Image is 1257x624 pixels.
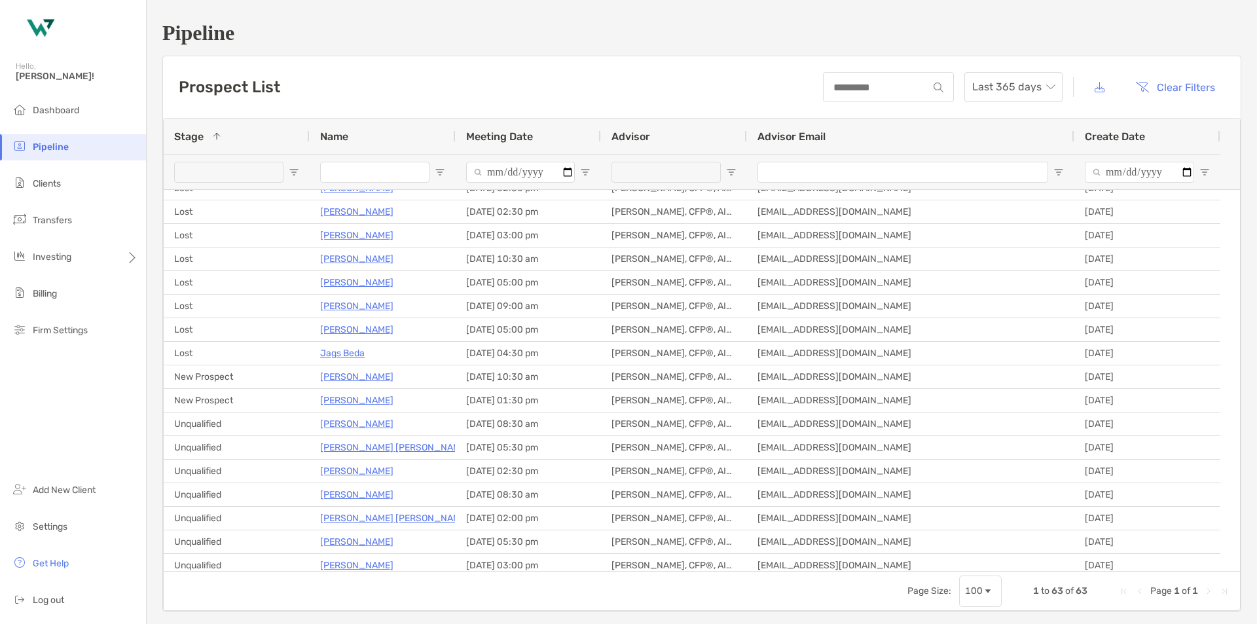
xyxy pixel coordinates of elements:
div: Lost [164,248,310,270]
div: [DATE] [1074,318,1220,341]
div: New Prospect [164,389,310,412]
div: Unqualified [164,436,310,459]
div: [DATE] [1074,271,1220,294]
button: Open Filter Menu [435,167,445,177]
div: [PERSON_NAME], CFP®, AIF®, CRPC™ [601,413,747,435]
div: [DATE] [1074,365,1220,388]
div: [EMAIL_ADDRESS][DOMAIN_NAME] [747,318,1074,341]
div: [DATE] 08:30 am [456,483,601,506]
div: [DATE] 03:00 pm [456,224,601,247]
a: [PERSON_NAME] [320,298,393,314]
span: Log out [33,595,64,606]
img: transfers icon [12,211,27,227]
button: Open Filter Menu [1053,167,1064,177]
a: [PERSON_NAME] [320,463,393,479]
span: Settings [33,521,67,532]
div: [DATE] [1074,248,1220,270]
p: [PERSON_NAME] [320,557,393,574]
div: [EMAIL_ADDRESS][DOMAIN_NAME] [747,342,1074,365]
span: Pipeline [33,141,69,153]
div: Page Size [959,576,1002,607]
div: Lost [164,200,310,223]
img: logout icon [12,591,27,607]
div: [DATE] [1074,389,1220,412]
p: [PERSON_NAME] [320,321,393,338]
button: Open Filter Menu [1199,167,1210,177]
div: [EMAIL_ADDRESS][DOMAIN_NAME] [747,483,1074,506]
p: [PERSON_NAME] [320,486,393,503]
div: [DATE] 04:30 pm [456,342,601,365]
div: [DATE] [1074,436,1220,459]
div: [DATE] 01:30 pm [456,389,601,412]
div: [DATE] [1074,224,1220,247]
div: Last Page [1219,586,1230,596]
span: Create Date [1085,130,1145,143]
span: Name [320,130,348,143]
div: [DATE] 02:30 pm [456,200,601,223]
div: [EMAIL_ADDRESS][DOMAIN_NAME] [747,413,1074,435]
a: Jags Beda [320,345,365,361]
span: Firm Settings [33,325,88,336]
p: [PERSON_NAME] [320,534,393,550]
a: [PERSON_NAME] [320,416,393,432]
div: [DATE] [1074,483,1220,506]
div: [DATE] 02:30 pm [456,460,601,483]
div: [EMAIL_ADDRESS][DOMAIN_NAME] [747,554,1074,577]
span: 1 [1033,585,1039,596]
a: [PERSON_NAME] [320,369,393,385]
span: Advisor [611,130,650,143]
span: 1 [1192,585,1198,596]
span: Clients [33,178,61,189]
a: [PERSON_NAME] [320,227,393,244]
div: [EMAIL_ADDRESS][DOMAIN_NAME] [747,295,1074,318]
div: [PERSON_NAME], CFP®, AIF®, CRPC™ [601,460,747,483]
p: [PERSON_NAME] [320,274,393,291]
img: clients icon [12,175,27,191]
div: [EMAIL_ADDRESS][DOMAIN_NAME] [747,436,1074,459]
p: [PERSON_NAME] [320,204,393,220]
img: investing icon [12,248,27,264]
div: [DATE] [1074,530,1220,553]
div: Page Size: [907,585,951,596]
div: [EMAIL_ADDRESS][DOMAIN_NAME] [747,389,1074,412]
div: [DATE] [1074,554,1220,577]
a: [PERSON_NAME] [PERSON_NAME] [PERSON_NAME] [320,510,544,526]
a: [PERSON_NAME] [320,392,393,409]
div: [EMAIL_ADDRESS][DOMAIN_NAME] [747,224,1074,247]
div: Lost [164,342,310,365]
div: [DATE] 02:00 pm [456,507,601,530]
img: settings icon [12,518,27,534]
div: Unqualified [164,483,310,506]
button: Clear Filters [1125,73,1225,101]
div: Unqualified [164,413,310,435]
div: Unqualified [164,507,310,530]
span: Billing [33,288,57,299]
div: [PERSON_NAME], CFP®, AIF®, CRPC™ [601,224,747,247]
div: [PERSON_NAME], CFP®, AIF®, CRPC™ [601,483,747,506]
span: Investing [33,251,71,263]
p: [PERSON_NAME] [320,251,393,267]
span: [PERSON_NAME]! [16,71,138,82]
a: [PERSON_NAME] [PERSON_NAME] [320,439,469,456]
span: Add New Client [33,485,96,496]
span: Transfers [33,215,72,226]
img: add_new_client icon [12,481,27,497]
div: [DATE] [1074,413,1220,435]
div: First Page [1119,586,1129,596]
button: Open Filter Menu [580,167,591,177]
span: to [1041,585,1049,596]
span: Page [1150,585,1172,596]
div: [DATE] 10:30 am [456,248,601,270]
span: 63 [1076,585,1087,596]
div: [PERSON_NAME], CFP®, AIF®, CRPC™ [601,318,747,341]
div: Unqualified [164,530,310,553]
div: [EMAIL_ADDRESS][DOMAIN_NAME] [747,271,1074,294]
span: 1 [1174,585,1180,596]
